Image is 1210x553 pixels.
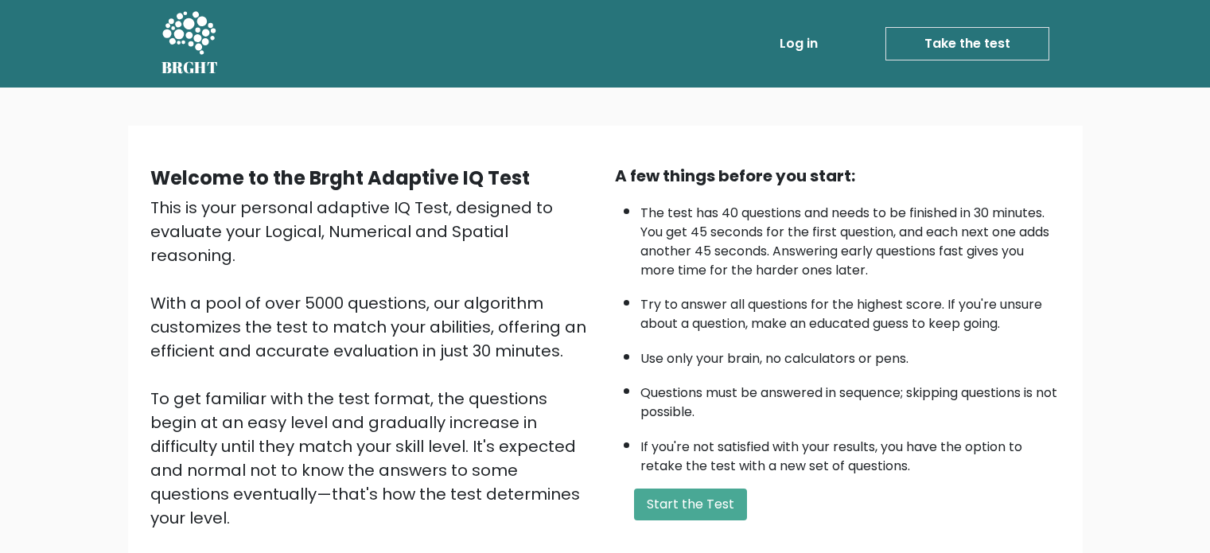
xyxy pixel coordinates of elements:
[640,287,1060,333] li: Try to answer all questions for the highest score. If you're unsure about a question, make an edu...
[150,165,530,191] b: Welcome to the Brght Adaptive IQ Test
[640,196,1060,280] li: The test has 40 questions and needs to be finished in 30 minutes. You get 45 seconds for the firs...
[640,376,1060,422] li: Questions must be answered in sequence; skipping questions is not possible.
[885,27,1049,60] a: Take the test
[634,489,747,520] button: Start the Test
[615,164,1060,188] div: A few things before you start:
[640,341,1060,368] li: Use only your brain, no calculators or pens.
[773,28,824,60] a: Log in
[161,6,219,81] a: BRGHT
[640,430,1060,476] li: If you're not satisfied with your results, you have the option to retake the test with a new set ...
[161,58,219,77] h5: BRGHT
